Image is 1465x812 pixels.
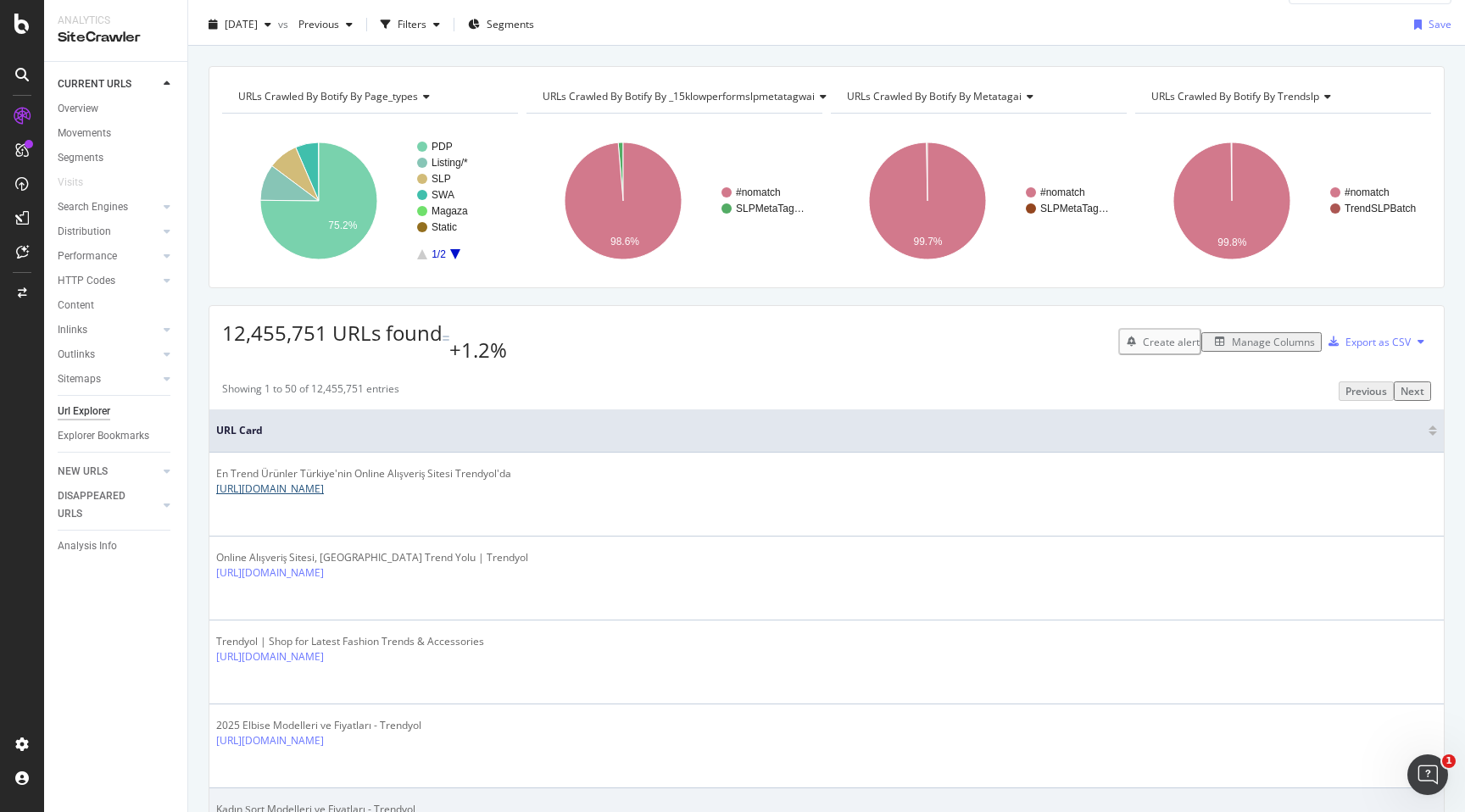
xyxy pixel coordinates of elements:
[432,157,468,169] text: Listing/*
[1040,186,1085,198] text: #nomatch
[58,427,175,445] a: Explorer Bookmarks
[58,487,143,523] div: DISAPPEARED URLS
[58,370,159,388] a: Sitemaps
[292,17,339,31] span: Previous
[1429,17,1451,31] div: Save
[844,83,1111,110] h4: URLs Crawled By Botify By metatagai
[222,127,518,275] div: A chart.
[216,718,421,733] div: 2025 Elbise Modelleri ve Fiyatları - Trendyol
[58,100,98,118] div: Overview
[216,634,484,649] div: Trendyol | Shop for Latest Fashion Trends & Accessories
[58,272,159,290] a: HTTP Codes
[58,149,103,167] div: Segments
[58,370,101,388] div: Sitemaps
[1401,384,1424,398] div: Next
[374,11,447,38] button: Filters
[216,481,324,496] a: [URL][DOMAIN_NAME]
[58,487,159,523] a: DISAPPEARED URLS
[847,89,1022,103] span: URLs Crawled By Botify By metatagai
[292,11,359,38] button: Previous
[1345,335,1411,349] div: Export as CSV
[610,236,639,247] text: 98.6%
[1407,754,1448,795] iframe: Intercom live chat
[58,247,117,265] div: Performance
[398,17,426,31] div: Filters
[1217,236,1246,248] text: 99.8%
[1322,328,1411,355] button: Export as CSV
[216,550,528,565] div: Online Alışveriş Sitesi, [GEOGRAPHIC_DATA] Trend Yolu | Trendyol
[58,427,149,445] div: Explorer Bookmarks
[58,198,159,216] a: Search Engines
[58,537,117,555] div: Analysis Info
[1201,332,1322,352] button: Manage Columns
[58,247,159,265] a: Performance
[461,11,541,38] button: Segments
[1442,754,1456,768] span: 1
[58,14,174,28] div: Analytics
[216,565,324,580] a: [URL][DOMAIN_NAME]
[58,100,175,118] a: Overview
[278,17,292,31] span: vs
[443,336,449,341] img: Equal
[1407,11,1451,38] button: Save
[225,17,258,31] span: 2025 Aug. 24th
[58,297,175,314] a: Content
[432,189,454,201] text: SWA
[736,203,805,214] text: SLPMetaTag…
[831,127,1127,275] svg: A chart.
[1151,89,1319,103] span: URLs Crawled By Botify By trendslp
[432,141,453,153] text: PDP
[543,89,815,103] span: URLs Crawled By Botify By _15klowperformslpmetatagwai
[58,346,159,364] a: Outlinks
[1339,381,1394,401] button: Previous
[1345,384,1387,398] div: Previous
[58,125,111,142] div: Movements
[58,174,100,192] a: Visits
[58,149,175,167] a: Segments
[235,83,503,110] h4: URLs Crawled By Botify By page_types
[58,272,115,290] div: HTTP Codes
[432,205,468,217] text: Magaza
[216,733,324,748] a: [URL][DOMAIN_NAME]
[1118,328,1201,355] button: Create alert
[216,466,511,481] div: En Trend Ürünler Türkiye'nin Online Alışveriş Sitesi Trendyol'da
[58,223,159,241] a: Distribution
[238,89,418,103] span: URLs Crawled By Botify By page_types
[1040,203,1109,214] text: SLPMetaTag…
[58,537,175,555] a: Analysis Info
[216,423,1424,438] span: URL Card
[58,198,128,216] div: Search Engines
[58,403,175,420] a: Url Explorer
[432,221,457,233] text: Static
[1148,83,1416,110] h4: URLs Crawled By Botify By trendslp
[1135,127,1431,275] svg: A chart.
[58,28,174,47] div: SiteCrawler
[222,319,443,347] span: 12,455,751 URLs found
[58,346,95,364] div: Outlinks
[432,248,446,260] text: 1/2
[58,321,87,339] div: Inlinks
[913,236,942,247] text: 99.7%
[1394,381,1431,401] button: Next
[449,336,507,364] div: +1.2%
[58,463,108,481] div: NEW URLS
[58,125,175,142] a: Movements
[58,223,111,241] div: Distribution
[526,127,822,275] svg: A chart.
[58,403,110,420] div: Url Explorer
[58,75,159,93] a: CURRENT URLS
[202,11,278,38] button: [DATE]
[539,83,840,110] h4: URLs Crawled By Botify By _15klowperformslpmetatagwai
[58,463,159,481] a: NEW URLS
[222,381,399,401] div: Showing 1 to 50 of 12,455,751 entries
[1345,203,1416,214] text: TrendSLPBatch
[58,75,131,93] div: CURRENT URLS
[216,649,324,664] a: [URL][DOMAIN_NAME]
[1232,335,1315,349] div: Manage Columns
[1143,335,1200,349] div: Create alert
[736,186,781,198] text: #nomatch
[58,174,83,192] div: Visits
